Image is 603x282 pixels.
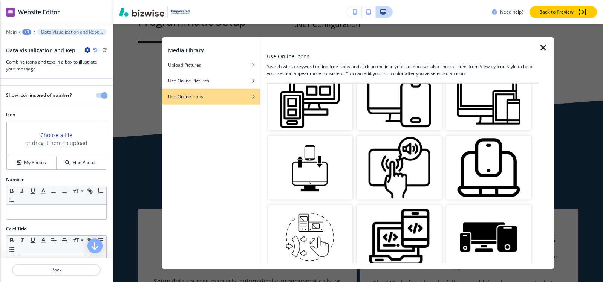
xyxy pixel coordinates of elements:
[6,176,24,183] h2: Number
[6,29,17,35] button: Main
[24,159,46,166] h4: My Photos
[168,77,209,84] h4: Use Online Pictures
[6,59,107,72] h3: Combine icons and text in a box to illustrate your message
[41,29,103,35] p: Data Visualization and Reporting
[57,156,106,169] button: Find Photos
[168,46,204,54] h2: Media Library
[6,8,15,17] img: editor icon
[168,93,203,100] h4: Use Online Icons
[7,156,57,169] button: My Photos
[171,9,191,14] img: Your Logo
[6,121,107,170] div: Choose a fileor drag it here to uploadMy PhotosFind Photos
[162,57,260,73] button: Upload Pictures
[22,29,31,35] button: +3
[40,131,72,139] button: Choose a file
[18,8,60,17] h2: Website Editor
[168,61,201,68] h4: Upload Pictures
[539,9,574,15] p: Back to Preview
[530,6,597,18] button: Back to Preview
[500,9,523,15] h3: Need help?
[12,264,101,276] button: Back
[267,52,309,60] h3: Use Online Icons
[162,73,260,88] button: Use Online Pictures
[73,159,97,166] h4: Find Photos
[162,88,260,104] button: Use Online Icons
[6,226,27,232] h2: Card Title
[267,63,539,76] h4: Search with a keyword to find free icons and click on the icon you like. You can also choose icon...
[6,46,81,54] h2: Data Visualization and Reporting
[37,29,107,35] button: Data Visualization and Reporting
[13,267,100,273] p: Back
[25,139,87,147] h3: or drag it here to upload
[6,111,107,118] h2: Icon
[119,8,164,17] img: Bizwise Logo
[6,92,72,99] h2: Show Icon instead of number?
